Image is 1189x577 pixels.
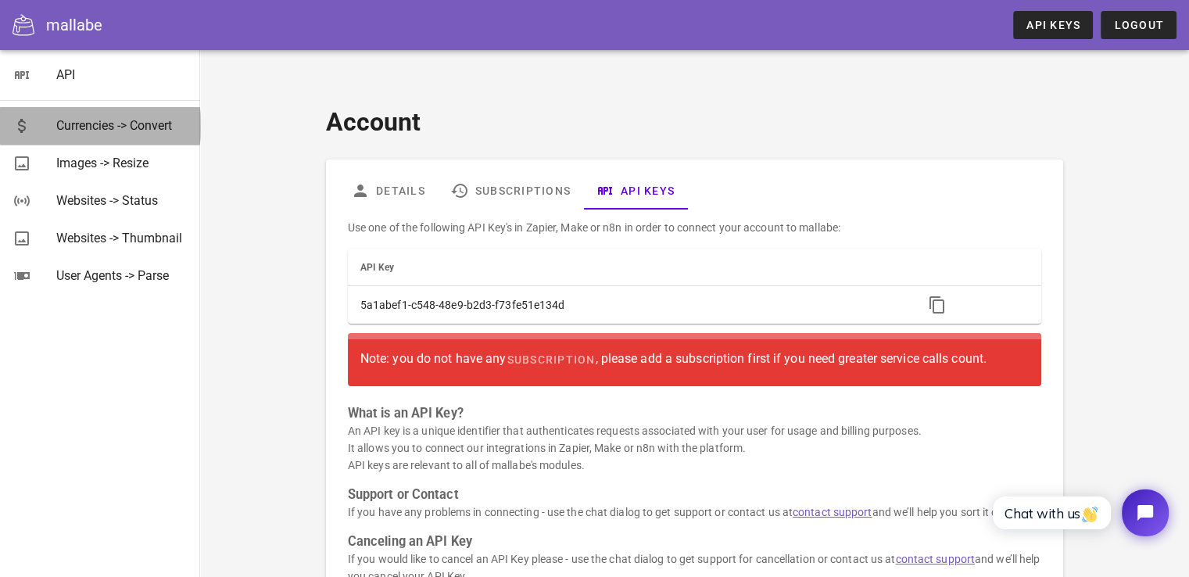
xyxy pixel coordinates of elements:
[348,249,911,286] th: API Key: Not sorted. Activate to sort ascending.
[348,405,1041,422] h3: What is an API Key?
[56,231,188,245] div: Websites -> Thumbnail
[1101,11,1176,39] button: Logout
[976,476,1182,550] iframe: Tidio Chat
[348,533,1041,550] h3: Canceling an API Key
[1013,11,1093,39] a: API Keys
[1026,19,1080,31] span: API Keys
[338,172,438,210] a: Details
[895,553,975,565] a: contact support
[56,156,188,170] div: Images -> Resize
[46,13,102,37] div: mallabe
[56,268,188,283] div: User Agents -> Parse
[348,422,1041,474] p: An API key is a unique identifier that authenticates requests associated with your user for usage...
[506,346,595,374] a: subscription
[56,193,188,208] div: Websites -> Status
[56,118,188,133] div: Currencies -> Convert
[360,346,1029,374] div: Note: you do not have any , please add a subscription first if you need greater service calls count.
[360,262,395,273] span: API Key
[793,506,872,518] a: contact support
[326,103,1063,141] h1: Account
[348,504,1041,521] p: If you have any problems in connecting - use the chat dialog to get support or contact us at and ...
[583,172,687,210] a: API Keys
[506,353,595,366] span: subscription
[348,486,1041,504] h3: Support or Contact
[348,219,1041,236] p: Use one of the following API Key's in Zapier, Make or n8n in order to connect your account to mal...
[348,286,911,324] td: 5a1abef1-c548-48e9-b2d3-f73fe51e134d
[1113,19,1164,31] span: Logout
[56,67,188,82] div: API
[438,172,583,210] a: Subscriptions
